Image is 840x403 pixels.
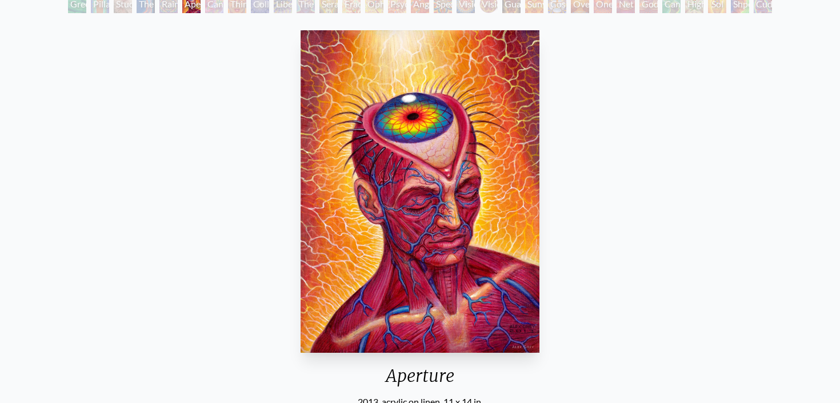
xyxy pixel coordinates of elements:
[296,365,545,395] div: Aperture
[301,30,540,353] img: Aperture-2013-Alex-Grey-watermarked.jpg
